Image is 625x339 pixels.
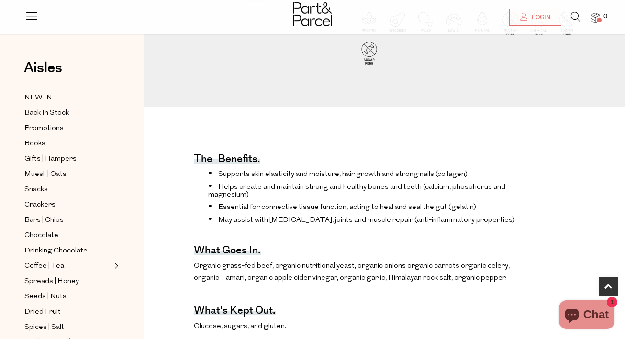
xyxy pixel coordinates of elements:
a: Spices | Salt [24,321,112,333]
span: Promotions [24,123,64,134]
a: Dried Fruit [24,306,112,318]
a: 0 [591,13,600,23]
h4: What goes in. [194,248,261,255]
a: Drinking Chocolate [24,245,112,257]
span: Muesli | Oats [24,169,67,180]
span: Spreads | Honey [24,276,79,287]
a: NEW IN [24,92,112,104]
a: Back In Stock [24,107,112,119]
span: Seeds | Nuts [24,291,67,303]
a: Login [509,9,561,26]
span: Dried Fruit [24,306,61,318]
span: Helps create and maintain strong and healthy bones and teeth (calcium, phosphorus and magnesium) [208,184,505,198]
span: May assist with [MEDICAL_DATA], joints and muscle repair (anti-inflammatory properties) [218,217,515,224]
span: Drinking Chocolate [24,245,88,257]
span: Crackers [24,199,56,211]
a: Aisles [24,61,62,85]
a: Spreads | Honey [24,275,112,287]
h4: The benefits. [194,157,260,164]
span: Snacks [24,184,48,196]
img: Part&Parcel [293,2,332,26]
span: Coffee | Tea [24,261,64,272]
span: Books [24,138,45,150]
a: Promotions [24,122,112,134]
button: Expand/Collapse Coffee | Tea [112,260,119,272]
a: Books [24,138,112,150]
a: Coffee | Tea [24,260,112,272]
h4: What's kept out. [194,308,276,315]
span: Aisles [24,57,62,78]
a: Gifts | Hampers [24,153,112,165]
a: Bars | Chips [24,214,112,226]
img: P_P-ICONS-Live_Bec_V11_Sugar_Free.svg [355,39,383,67]
span: Spices | Salt [24,322,64,333]
a: Snacks [24,184,112,196]
span: Chocolate [24,230,58,241]
span: 0 [601,12,610,21]
span: NEW IN [24,92,52,104]
span: Bars | Chips [24,215,64,226]
a: Crackers [24,199,112,211]
p: Glucose, sugars, and gluten. [194,320,528,333]
span: Back In Stock [24,108,69,119]
a: Chocolate [24,230,112,241]
span: Supports skin elasticity and moisture, hair growth and strong nails (collagen) [218,171,468,178]
span: Gifts | Hampers [24,153,77,165]
span: Login [529,13,550,22]
inbox-online-store-chat: Shopify online store chat [556,300,617,331]
a: Seeds | Nuts [24,291,112,303]
p: Organic grass-fed beef, organic nutritional yeast, organic onions organic carrots organic celery,... [194,260,528,284]
span: Essential for connective tissue function, acting to heal and seal the gut (gelatin) [218,204,476,211]
a: Muesli | Oats [24,168,112,180]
